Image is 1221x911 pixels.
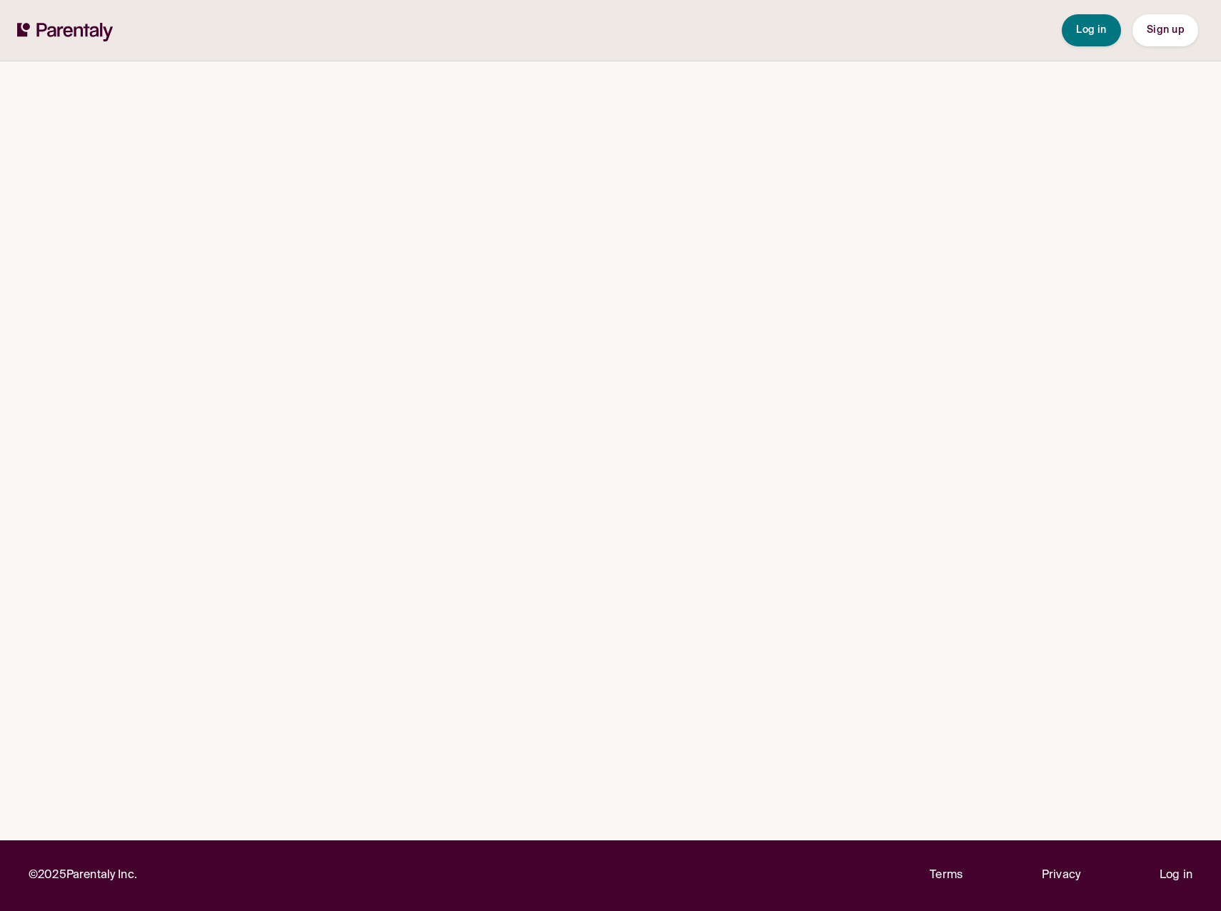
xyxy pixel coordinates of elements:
button: Log in [1062,14,1121,46]
span: Sign up [1147,25,1184,35]
a: Log in [1160,866,1192,885]
a: Privacy [1042,866,1080,885]
span: Log in [1076,25,1107,35]
p: © 2025 Parentaly Inc. [29,866,137,885]
button: Sign up [1132,14,1198,46]
a: Terms [930,866,963,885]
